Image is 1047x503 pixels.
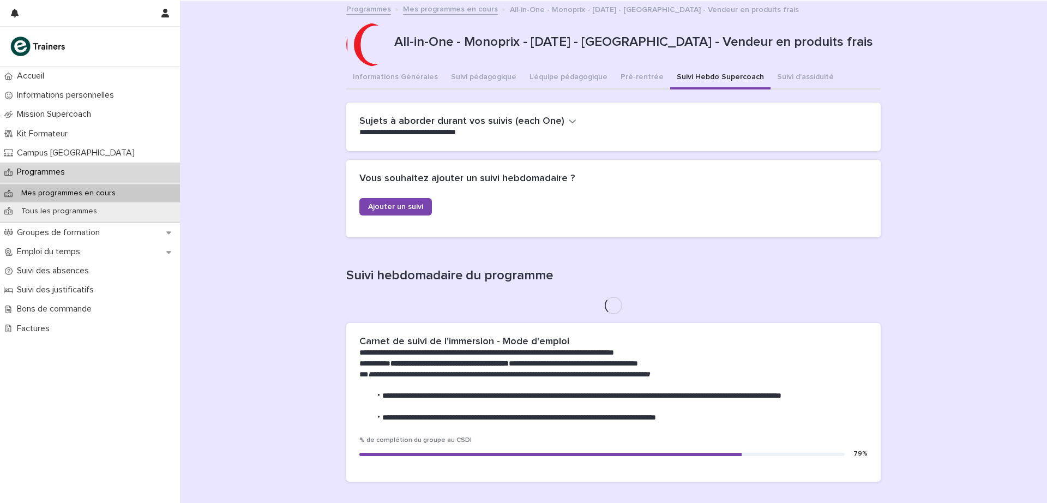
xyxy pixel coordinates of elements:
[346,268,881,284] h1: Suivi hebdomadaire du programme
[13,167,74,177] p: Programmes
[403,2,498,15] a: Mes programmes en cours
[13,266,98,276] p: Suivi des absences
[359,336,569,348] h2: Carnet de suivi de l'immersion - Mode d'emploi
[523,67,614,89] button: L'équipe pédagogique
[13,207,106,216] p: Tous les programmes
[359,198,432,215] a: Ajouter un suivi
[13,71,53,81] p: Accueil
[853,448,868,460] div: 79 %
[614,67,670,89] button: Pré-rentrée
[13,189,124,198] p: Mes programmes en cours
[359,437,472,444] span: % de complétion du groupe au CSDI
[771,67,840,89] button: Suivi d'assiduité
[510,3,799,15] p: All-in-One - Monoprix - [DATE] - [GEOGRAPHIC_DATA] - Vendeur en produits frais
[13,324,58,334] p: Factures
[13,90,123,100] p: Informations personnelles
[346,2,391,15] a: Programmes
[9,35,69,57] img: K0CqGN7SDeD6s4JG8KQk
[13,129,76,139] p: Kit Formateur
[13,247,89,257] p: Emploi du temps
[670,67,771,89] button: Suivi Hebdo Supercoach
[359,116,576,128] button: Sujets à aborder durant vos suivis (each One)
[359,116,564,128] h2: Sujets à aborder durant vos suivis (each One)
[13,109,100,119] p: Mission Supercoach
[359,173,575,185] h2: Vous souhaitez ajouter un suivi hebdomadaire ?
[13,304,100,314] p: Bons de commande
[444,67,523,89] button: Suivi pédagogique
[13,227,109,238] p: Groupes de formation
[346,67,444,89] button: Informations Générales
[394,34,876,50] p: All-in-One - Monoprix - [DATE] - [GEOGRAPHIC_DATA] - Vendeur en produits frais
[13,148,143,158] p: Campus [GEOGRAPHIC_DATA]
[13,285,103,295] p: Suivi des justificatifs
[368,203,423,211] span: Ajouter un suivi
